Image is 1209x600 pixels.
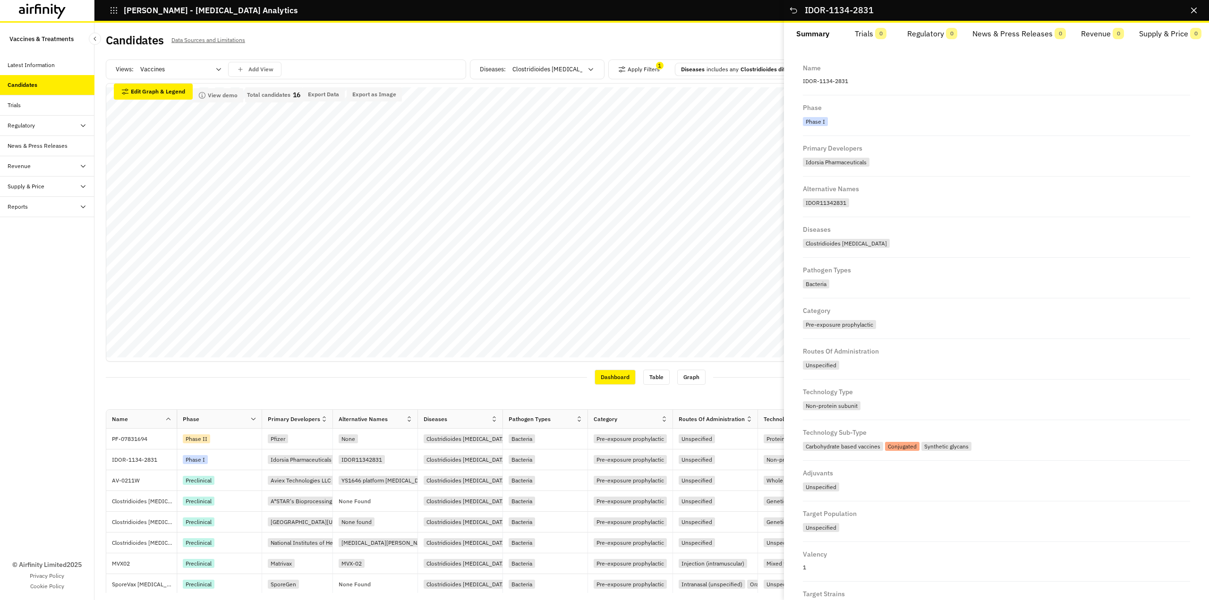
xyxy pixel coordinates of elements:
[946,28,957,39] span: 0
[803,117,828,126] div: Phase I
[764,476,822,485] div: Whole bacteria (live)
[681,65,705,74] p: Diseases
[921,442,971,451] div: Synthetic glycans
[643,370,670,385] div: Table
[171,35,245,45] p: Data Sources and Limitations
[764,415,807,423] div: Technology Type
[339,499,371,504] p: None Found
[12,560,82,570] p: © Airfinity Limited 2025
[803,237,1190,250] div: Clostridioides difficile
[1073,23,1132,45] button: Revenue
[268,580,299,589] div: SporeGen
[618,62,660,77] button: Apply Filters
[803,320,876,329] div: Pre-exposure prophylactic
[803,158,869,167] div: Idorsia Pharmaceuticals
[803,239,890,248] div: Clostridioides [MEDICAL_DATA]
[594,580,667,589] div: Pre-exposure prophylactic
[803,523,839,532] div: Unspecified
[803,346,879,355] div: Routes of Administration
[424,538,511,547] div: Clostridioides [MEDICAL_DATA]
[803,468,833,476] div: Adjuvants
[8,142,68,150] div: News & Press Releases
[803,399,1190,412] div: Non-protein subunit
[89,33,101,45] button: Close Sidebar
[679,455,715,464] div: Unspecified
[803,401,860,410] div: Non-protein subunit
[183,434,210,443] div: Phase II
[803,482,839,491] div: Unspecified
[803,75,1190,87] p: IDOR-1134-2831
[183,455,208,464] div: Phase I
[803,155,1190,169] div: Idorsia Pharmaceuticals
[803,589,845,597] div: Target Strains
[803,509,857,517] div: Target Population
[679,580,745,589] div: Intranasal (unspecified)
[594,538,667,547] div: Pre-exposure prophylactic
[183,538,214,547] div: Preclinical
[339,455,385,464] div: IDOR11342831
[106,34,164,47] h2: Candidates
[112,580,177,589] p: SporeVax [MEDICAL_DATA] oral vaccine
[803,225,831,233] div: Diseases
[8,101,21,110] div: Trials
[424,415,447,423] div: Diseases
[183,415,199,423] div: Phase
[228,62,281,77] button: save changes
[679,497,715,506] div: Unspecified
[112,559,177,568] p: MVX02
[112,538,177,548] p: Clostridioides [MEDICAL_DATA] vaccine ([GEOGRAPHIC_DATA][US_STATE]/NIH)
[679,434,715,443] div: Unspecified
[347,87,402,101] button: Export as Image
[509,476,535,485] div: Bacteria
[764,455,821,464] div: Non-protein subunit
[747,580,799,589] div: Oral (unspecified)
[183,580,214,589] div: Preclinical
[30,572,64,580] a: Privacy Policy
[679,559,747,568] div: Injection (intramuscular)
[424,476,511,485] div: Clostridioides [MEDICAL_DATA]
[112,497,177,506] p: Clostridioides [MEDICAL_DATA] (CDI) Vaccine (RVAC/A*STAR)
[268,517,360,526] div: [GEOGRAPHIC_DATA][US_STATE]
[595,370,636,385] div: Dashboard
[509,580,535,589] div: Bacteria
[110,2,298,18] button: [PERSON_NAME] - [MEDICAL_DATA] Analytics
[764,434,829,443] div: Protein/protein subunit
[803,387,853,395] div: Technology Type
[679,476,715,485] div: Unspecified
[112,434,177,444] p: PF-07831694
[268,476,333,485] div: Aviex Technologies LLC
[424,559,511,568] div: Clostridioides [MEDICAL_DATA]
[30,582,64,591] a: Cookie Policy
[8,61,55,69] div: Latest Information
[509,538,535,547] div: Bacteria
[803,358,1190,372] div: Unspecified
[112,476,177,485] p: AV-0211W
[594,415,617,423] div: Category
[764,538,800,547] div: Unspecified
[124,6,298,15] p: [PERSON_NAME] - [MEDICAL_DATA] Analytics
[509,415,551,423] div: Pathogen Types
[803,277,1190,290] div: Bacteria
[509,455,535,464] div: Bacteria
[594,517,667,526] div: Pre-exposure prophylactic
[183,559,214,568] div: Preclinical
[193,88,243,102] button: View demo
[268,415,320,423] div: Primary Developers
[424,434,511,443] div: Clostridioides [MEDICAL_DATA]
[803,439,1190,453] div: Carbohydrate based vaccines,Conjugated,Synthetic glycans
[247,92,290,98] p: Total candidates
[339,517,375,526] div: None found
[679,538,715,547] div: Unspecified
[679,517,715,526] div: Unspecified
[764,559,848,568] div: Mixed technology type vaccine
[764,497,826,506] div: Genetic vaccine (RNA)
[183,476,214,485] div: Preclinical
[764,517,826,526] div: Genetic vaccine (RNA)
[268,497,404,506] div: A*STAR's Bioprocessing Technology Institute (BTI)
[112,517,177,527] p: Clostridioides [MEDICAL_DATA] multivalent mRNA-LNP vaccine
[268,455,334,464] div: Idorsia Pharmaceuticals
[803,265,851,273] div: Pathogen Types
[764,580,800,589] div: Unspecified
[248,66,273,73] p: Add View
[803,318,1190,331] div: Pre-exposure prophylactic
